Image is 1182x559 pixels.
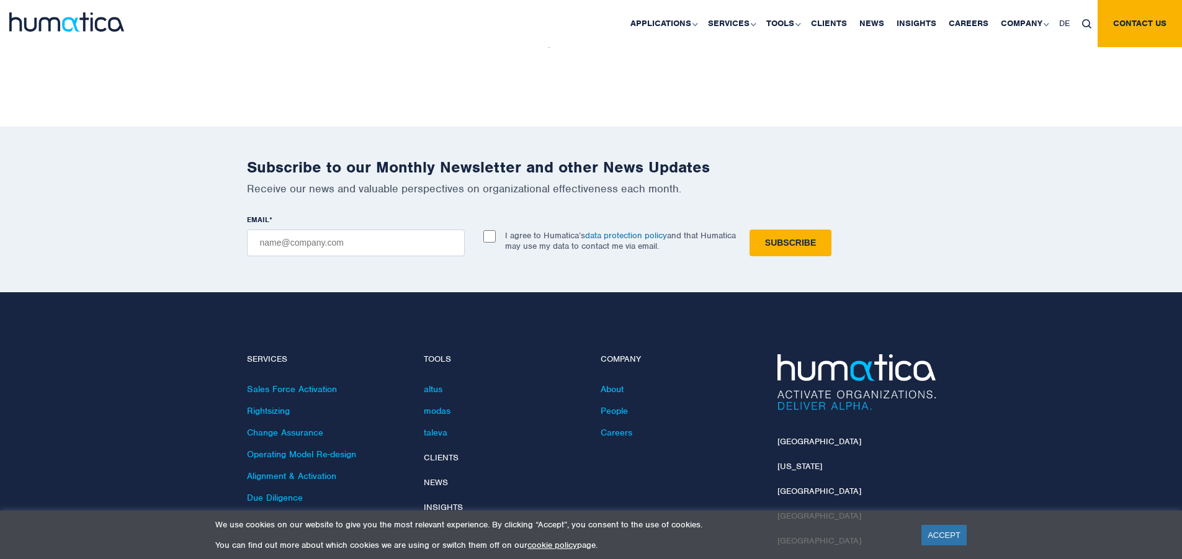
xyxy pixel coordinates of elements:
p: Receive our news and valuable perspectives on organizational effectiveness each month. [247,182,936,195]
a: Careers [601,427,632,438]
p: You can find out more about which cookies we are using or switch them off on our page. [215,540,906,550]
span: EMAIL [247,215,269,225]
a: Sales Force Activation [247,383,337,395]
a: data protection policy [585,230,667,241]
a: ACCEPT [921,525,967,545]
a: Operating Model Re-design [247,449,356,460]
a: cookie policy [527,540,577,550]
a: Alignment & Activation [247,470,336,481]
a: [US_STATE] [777,461,822,472]
h4: Tools [424,354,582,365]
p: We use cookies on our website to give you the most relevant experience. By clicking “Accept”, you... [215,519,906,530]
h2: Subscribe to our Monthly Newsletter and other News Updates [247,158,936,177]
img: search_icon [1082,19,1091,29]
a: taleva [424,427,447,438]
a: Change Assurance [247,427,323,438]
a: [GEOGRAPHIC_DATA] [777,436,861,447]
h4: Services [247,354,405,365]
p: I agree to Humatica’s and that Humatica may use my data to contact me via email. [505,230,736,251]
img: logo [9,12,124,32]
a: [GEOGRAPHIC_DATA] [777,486,861,496]
a: People [601,405,628,416]
a: Due Diligence [247,492,303,503]
a: Rightsizing [247,405,290,416]
img: Humatica [777,354,936,410]
a: About [601,383,624,395]
a: Insights [424,502,463,512]
input: I agree to Humatica’sdata protection policyand that Humatica may use my data to contact me via em... [483,230,496,243]
a: Clients [424,452,459,463]
a: modas [424,405,450,416]
h4: Company [601,354,759,365]
input: name@company.com [247,230,465,256]
span: DE [1059,18,1070,29]
a: altus [424,383,442,395]
input: Subscribe [750,230,831,256]
a: News [424,477,448,488]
